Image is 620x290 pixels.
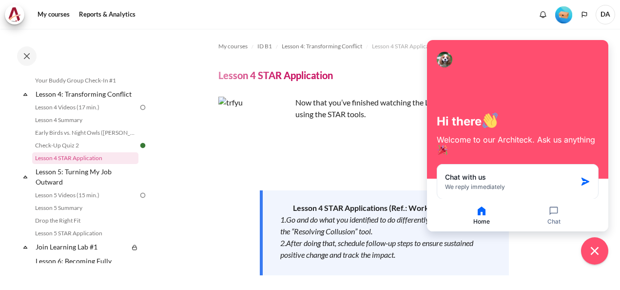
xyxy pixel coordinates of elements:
[218,41,248,52] a: My courses
[138,103,147,112] img: To do
[8,7,21,22] img: Architeck
[372,41,439,52] a: Lesson 4 STAR Application
[596,5,615,24] a: User menu
[20,261,30,271] span: Collapse
[218,39,551,54] nav: Navigation bar
[34,87,138,101] a: Lesson 4: Transforming Conflict
[372,42,439,51] span: Lesson 4 STAR Application
[218,97,291,170] img: trfyu
[34,165,138,188] a: Lesson 5: Turning My Job Outward
[282,41,362,52] a: Lesson 4: Transforming Conflict
[32,189,138,201] a: Lesson 5 Videos (15 min.)
[551,5,576,23] a: Level #1
[34,254,129,278] a: Lesson 6: Becoming Fully Accountable
[32,75,138,86] a: Your Buddy Group Check-In #1
[76,5,139,24] a: Reports & Analytics
[32,228,138,239] a: Lesson 5 STAR Application
[282,42,362,51] span: Lesson 4: Transforming Conflict
[32,102,138,113] a: Lesson 4 Videos (17 min.)
[280,215,483,236] em: 1.Go and do what you identified to do differently in Quadrant C of the “Resolving Collusion” tool.
[257,42,272,51] span: ID B1
[536,7,550,22] div: Show notification window with no new notifications
[555,6,572,23] img: Level #1
[577,7,592,22] button: Languages
[596,5,615,24] span: DA
[32,114,138,126] a: Lesson 4 Summary
[295,98,551,119] span: Now that you’ve finished watching the Lesson 4 video, it’s time to take action using the STAR tools.
[20,89,30,99] span: Collapse
[32,152,138,164] a: Lesson 4 STAR Application
[32,215,138,227] a: Drop the Right Fit
[34,5,73,24] a: My courses
[218,69,333,82] h4: Lesson 4 STAR Application
[32,127,138,139] a: Early Birds vs. Night Owls ([PERSON_NAME]'s Story)
[293,203,479,212] strong: Lesson 4 STAR Applications (Ref.: Workbook, page 13)
[20,242,30,252] span: Collapse
[257,41,272,52] a: ID B1
[138,141,147,150] img: Done
[32,140,138,151] a: Check-Up Quiz 2
[32,202,138,214] a: Lesson 5 Summary
[218,42,248,51] span: My courses
[555,5,572,23] div: Level #1
[20,172,30,182] span: Collapse
[138,191,147,200] img: To do
[5,5,29,24] a: Architeck Architeck
[280,238,473,259] em: 2.After doing that, schedule follow-up steps to ensure sustained positive change and track the im...
[34,240,129,253] a: Join Learning Lab #1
